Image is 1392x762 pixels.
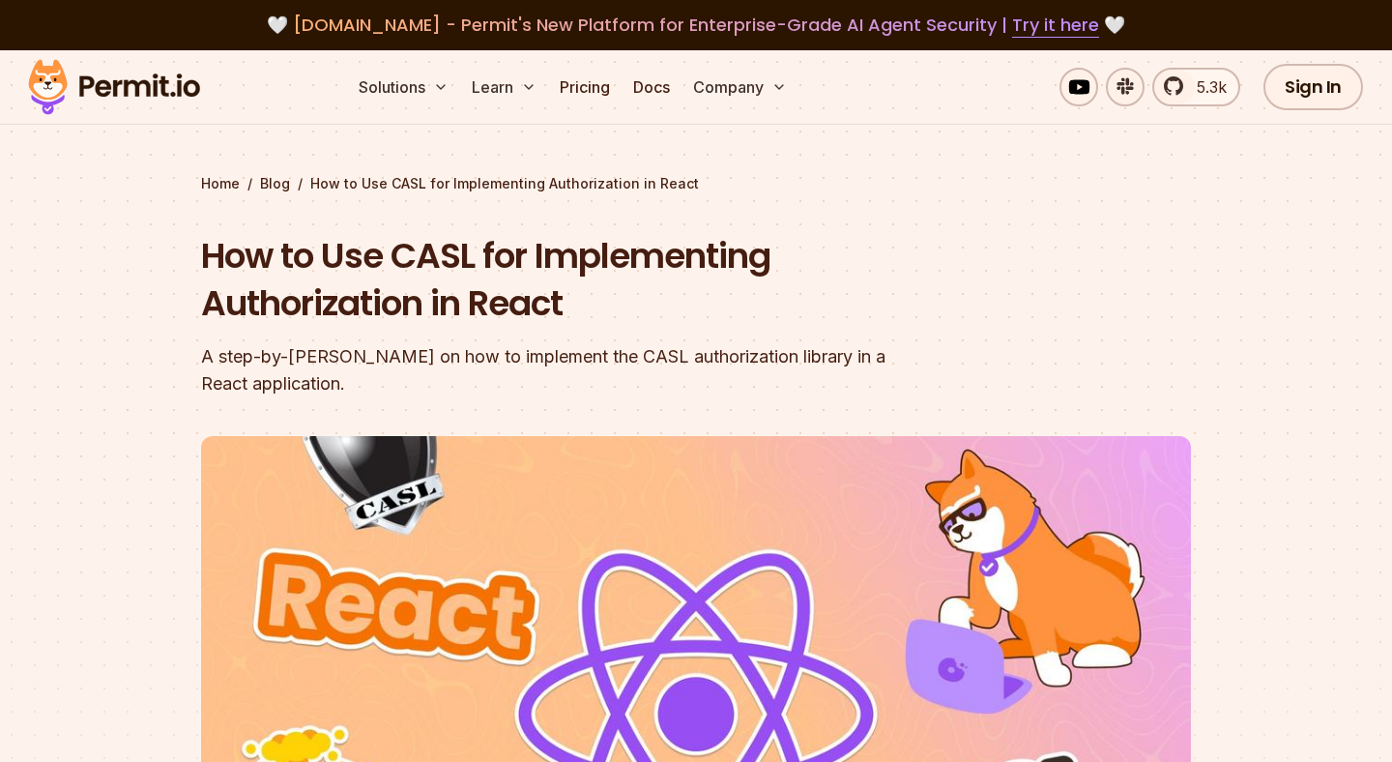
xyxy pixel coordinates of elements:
a: 5.3k [1152,68,1240,106]
img: Permit logo [19,54,209,120]
button: Learn [464,68,544,106]
a: Docs [625,68,678,106]
a: Try it here [1012,13,1099,38]
h1: How to Use CASL for Implementing Authorization in React [201,232,943,328]
div: 🤍 🤍 [46,12,1346,39]
div: A step-by-[PERSON_NAME] on how to implement the CASL authorization library in a React application. [201,343,943,397]
a: Blog [260,174,290,193]
button: Solutions [351,68,456,106]
span: [DOMAIN_NAME] - Permit's New Platform for Enterprise-Grade AI Agent Security | [293,13,1099,37]
div: / / [201,174,1191,193]
a: Home [201,174,240,193]
a: Sign In [1263,64,1363,110]
span: 5.3k [1185,75,1227,99]
a: Pricing [552,68,618,106]
button: Company [685,68,795,106]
